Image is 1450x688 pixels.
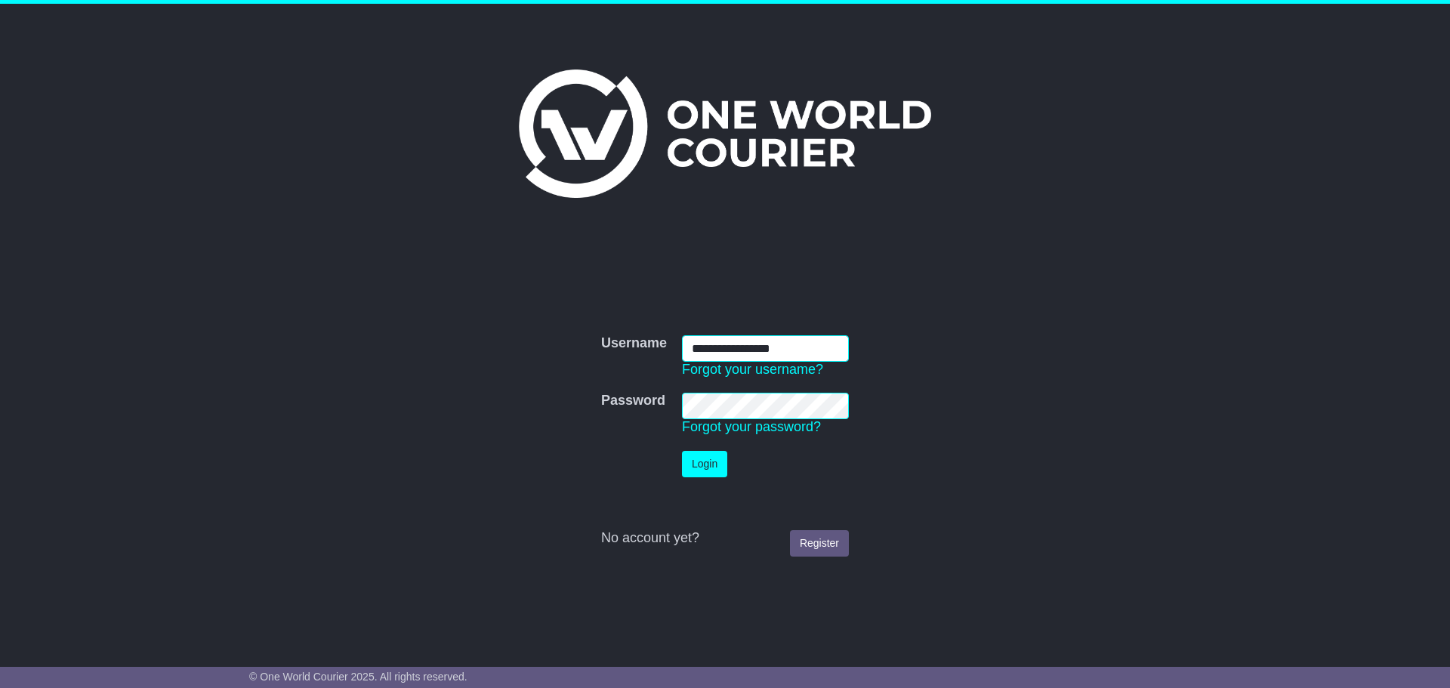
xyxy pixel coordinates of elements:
[601,335,667,352] label: Username
[519,69,931,198] img: One World
[249,671,467,683] span: © One World Courier 2025. All rights reserved.
[601,393,665,409] label: Password
[601,530,849,547] div: No account yet?
[682,362,823,377] a: Forgot your username?
[790,530,849,557] a: Register
[682,419,821,434] a: Forgot your password?
[682,451,727,477] button: Login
